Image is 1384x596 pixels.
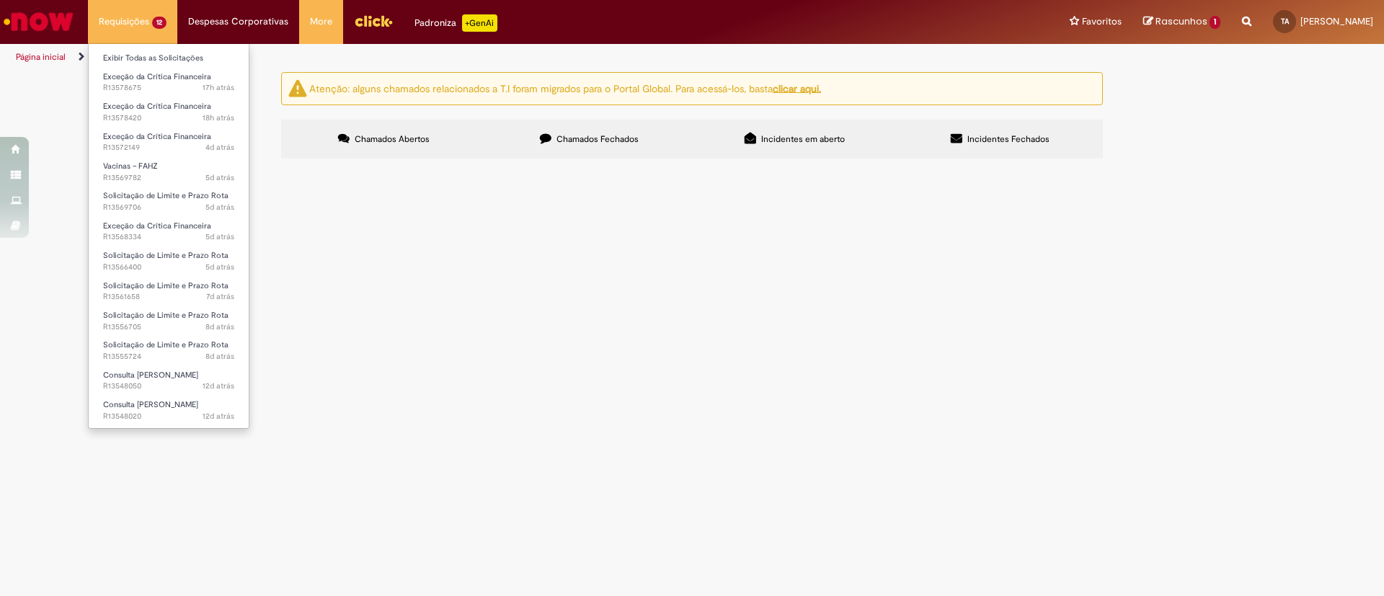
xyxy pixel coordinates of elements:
[310,14,332,29] span: More
[1143,15,1220,29] a: Rascunhos
[205,202,234,213] time: 26/09/2025 10:19:38
[205,142,234,153] span: 4d atrás
[103,161,158,172] span: Vacinas – FAHZ
[89,69,249,96] a: Aberto R13578675 : Exceção da Crítica Financeira
[89,218,249,245] a: Aberto R13568334 : Exceção da Crítica Financeira
[103,190,229,201] span: Solicitação de Limite e Prazo Rota
[1300,15,1373,27] span: [PERSON_NAME]
[205,231,234,242] span: 5d atrás
[1210,16,1220,29] span: 1
[89,278,249,305] a: Aberto R13561658 : Solicitação de Limite e Prazo Rota
[103,381,234,392] span: R13548050
[205,172,234,183] span: 5d atrás
[16,51,66,63] a: Página inicial
[103,112,234,124] span: R13578420
[203,381,234,391] span: 12d atrás
[1082,14,1122,29] span: Favoritos
[309,81,821,94] ng-bind-html: Atenção: alguns chamados relacionados a T.I foram migrados para o Portal Global. Para acessá-los,...
[203,112,234,123] span: 18h atrás
[205,202,234,213] span: 5d atrás
[103,71,211,82] span: Exceção da Crítica Financeira
[1155,14,1207,28] span: Rascunhos
[203,82,234,93] span: 17h atrás
[89,368,249,394] a: Aberto R13548050 : Consulta Serasa
[1281,17,1289,26] span: TA
[103,399,198,410] span: Consulta [PERSON_NAME]
[206,291,234,302] time: 24/09/2025 09:09:36
[354,10,393,32] img: click_logo_yellow_360x200.png
[205,351,234,362] time: 22/09/2025 14:59:48
[99,14,149,29] span: Requisições
[11,44,912,71] ul: Trilhas de página
[89,248,249,275] a: Aberto R13566400 : Solicitação de Limite e Prazo Rota
[89,159,249,185] a: Aberto R13569782 : Vacinas – FAHZ
[773,81,821,94] a: clicar aqui.
[89,397,249,424] a: Aberto R13548020 : Consulta Serasa
[556,133,639,145] span: Chamados Fechados
[103,221,211,231] span: Exceção da Crítica Financeira
[205,262,234,272] span: 5d atrás
[205,142,234,153] time: 26/09/2025 18:01:03
[203,411,234,422] time: 18/09/2025 15:59:12
[103,411,234,422] span: R13548020
[103,101,211,112] span: Exceção da Crítica Financeira
[103,291,234,303] span: R13561658
[103,231,234,243] span: R13568334
[89,308,249,334] a: Aberto R13556705 : Solicitação de Limite e Prazo Rota
[88,43,249,429] ul: Requisições
[206,291,234,302] span: 7d atrás
[89,129,249,156] a: Aberto R13572149 : Exceção da Crítica Financeira
[1,7,76,36] img: ServiceNow
[103,262,234,273] span: R13566400
[103,280,229,291] span: Solicitação de Limite e Prazo Rota
[188,14,288,29] span: Despesas Corporativas
[103,310,229,321] span: Solicitação de Limite e Prazo Rota
[414,14,497,32] div: Padroniza
[103,142,234,154] span: R13572149
[205,321,234,332] span: 8d atrás
[89,99,249,125] a: Aberto R13578420 : Exceção da Crítica Financeira
[205,351,234,362] span: 8d atrás
[355,133,430,145] span: Chamados Abertos
[462,14,497,32] p: +GenAi
[89,337,249,364] a: Aberto R13555724 : Solicitação de Limite e Prazo Rota
[205,262,234,272] time: 25/09/2025 12:17:49
[103,82,234,94] span: R13578675
[89,50,249,66] a: Exibir Todas as Solicitações
[205,321,234,332] time: 22/09/2025 17:41:36
[103,321,234,333] span: R13556705
[103,202,234,213] span: R13569706
[203,112,234,123] time: 29/09/2025 17:03:38
[203,411,234,422] span: 12d atrás
[89,188,249,215] a: Aberto R13569706 : Solicitação de Limite e Prazo Rota
[152,17,167,29] span: 12
[205,172,234,183] time: 26/09/2025 10:30:40
[205,231,234,242] time: 25/09/2025 17:42:44
[103,351,234,363] span: R13555724
[103,250,229,261] span: Solicitação de Limite e Prazo Rota
[203,381,234,391] time: 18/09/2025 16:04:39
[203,82,234,93] time: 29/09/2025 17:44:54
[103,370,198,381] span: Consulta [PERSON_NAME]
[103,339,229,350] span: Solicitação de Limite e Prazo Rota
[103,131,211,142] span: Exceção da Crítica Financeira
[761,133,845,145] span: Incidentes em aberto
[103,172,234,184] span: R13569782
[967,133,1050,145] span: Incidentes Fechados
